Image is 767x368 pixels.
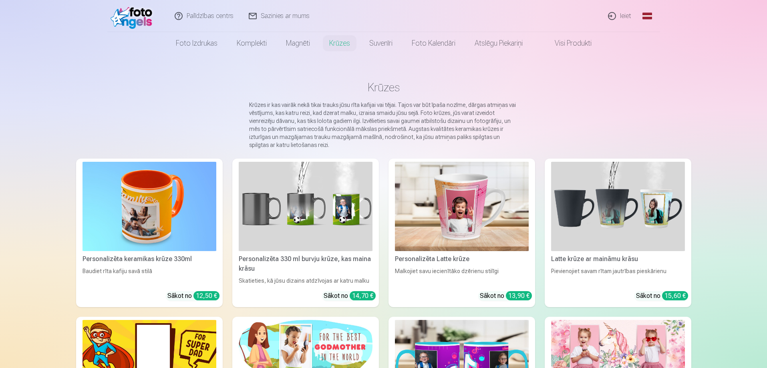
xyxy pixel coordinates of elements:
[249,101,518,149] p: Krūzes ir kas vairāk nekā tikai trauks jūsu rīta kafijai vai tējai. Tajos var būt īpaša nozīme, d...
[465,32,532,54] a: Atslēgu piekariņi
[402,32,465,54] a: Foto kalendāri
[232,159,379,307] a: Personalizēta 330 ml burvju krūze, kas maina krāsuPersonalizēta 330 ml burvju krūze, kas maina kr...
[551,162,685,251] img: Latte krūze ar maināmu krāsu
[480,291,532,301] div: Sākot no
[395,162,529,251] img: Personalizēta Latte krūze
[360,32,402,54] a: Suvenīri
[389,159,535,307] a: Personalizēta Latte krūzePersonalizēta Latte krūzeMalkojiet savu iecienītāko dzērienu stilīgiSāko...
[79,267,219,285] div: Baudiet rīta kafiju savā stilā
[83,162,216,251] img: Personalizēta keramikas krūze 330ml
[193,291,219,300] div: 12,50 €
[545,159,691,307] a: Latte krūze ar maināmu krāsuLatte krūze ar maināmu krāsuPievienojiet savam rītam jautrības pieskā...
[548,267,688,285] div: Pievienojiet savam rītam jautrības pieskārienu
[79,254,219,264] div: Personalizēta keramikas krūze 330ml
[167,291,219,301] div: Sākot no
[76,159,223,307] a: Personalizēta keramikas krūze 330mlPersonalizēta keramikas krūze 330mlBaudiet rīta kafiju savā st...
[239,162,372,251] img: Personalizēta 330 ml burvju krūze, kas maina krāsu
[392,254,532,264] div: Personalizēta Latte krūze
[227,32,276,54] a: Komplekti
[392,267,532,285] div: Malkojiet savu iecienītāko dzērienu stilīgi
[166,32,227,54] a: Foto izdrukas
[320,32,360,54] a: Krūzes
[324,291,376,301] div: Sākot no
[548,254,688,264] div: Latte krūze ar maināmu krāsu
[532,32,601,54] a: Visi produkti
[236,254,376,273] div: Personalizēta 330 ml burvju krūze, kas maina krāsu
[350,291,376,300] div: 14,70 €
[83,80,685,95] h1: Krūzes
[636,291,688,301] div: Sākot no
[111,3,157,29] img: /fa1
[236,277,376,285] div: Skatieties, kā jūsu dizains atdzīvojas ar katru malku
[276,32,320,54] a: Magnēti
[662,291,688,300] div: 15,60 €
[506,291,532,300] div: 13,90 €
